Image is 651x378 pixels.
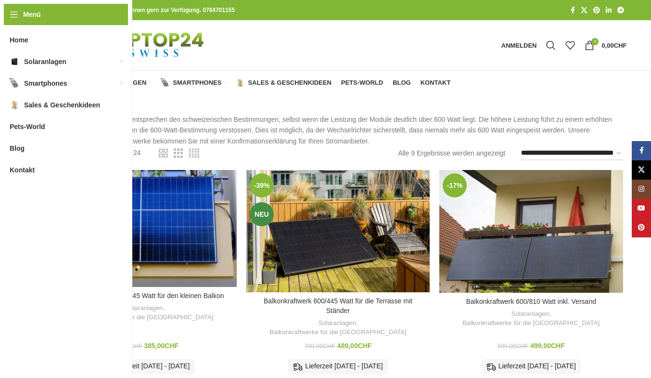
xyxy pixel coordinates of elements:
[24,96,100,114] span: Sales & Geschenkideen
[10,140,25,157] span: Blog
[236,78,244,87] img: Sales & Geschenkideen
[49,73,456,92] div: Hauptnavigation
[632,218,651,237] a: Pinterest Social Link
[144,342,179,350] bdi: 385,00
[159,147,168,159] a: Rasteransicht 2
[632,199,651,218] a: YouTube Social Link
[305,343,335,350] bdi: 799,00
[173,79,221,87] span: Smartphones
[520,146,623,160] select: Shop-Reihenfolge
[421,73,451,92] a: Kontakt
[250,173,274,197] span: -39%
[133,149,141,156] span: 24
[165,342,179,350] span: CHF
[443,173,467,197] span: -17%
[551,342,565,350] span: CHF
[393,73,411,92] a: Blog
[53,7,235,13] strong: Bei allen Fragen stehen wir Ihnen gern zur Verfügung. 0784701155
[466,298,596,305] a: Balkonkraftwerk 600/810 Watt inkl. Versand
[614,4,627,17] a: Telegram Social Link
[341,79,383,87] span: Pets-World
[130,343,142,350] span: CHF
[590,4,603,17] a: Pinterest Social Link
[541,36,561,55] a: Suche
[561,36,580,55] div: Meine Wunschliste
[24,75,67,92] span: Smartphones
[10,57,19,66] img: Solaranlagen
[601,42,626,49] bdi: 0,00
[130,147,144,158] a: 24
[632,141,651,160] a: Facebook Social Link
[53,114,627,146] p: Unsere Balkonkraftwerke entsprechen den schweizerischen Bestimmungen, selbst wenn die Leistung de...
[161,78,169,87] img: Smartphones
[236,73,331,92] a: Sales & Geschenkideen
[632,180,651,199] a: Instagram Social Link
[462,319,600,328] a: Balkonkraftwerke für die [GEOGRAPHIC_DATA]
[174,147,183,159] a: Rasteransicht 3
[614,42,627,49] span: CHF
[530,342,565,350] bdi: 499,00
[77,313,214,322] a: Balkonkraftwerke für die [GEOGRAPHIC_DATA]
[125,304,163,313] a: Solaranlagen
[323,343,335,350] span: CHF
[568,4,578,17] a: Facebook Social Link
[53,170,237,287] a: Balkonkraftwerk 600/445 Watt für den kleinen Balkon
[10,31,28,49] span: Home
[53,20,228,70] img: Tiptop24 Nachhaltige & Faire Produkte
[10,100,19,110] img: Sales & Geschenkideen
[23,9,41,20] span: Menü
[511,310,549,319] a: Solaranlagen
[497,36,542,55] a: Anmelden
[444,310,618,327] div: ,
[288,359,387,374] div: Lieferzeit [DATE] - [DATE]
[337,342,372,350] bdi: 489,00
[189,147,199,159] a: Rasteransicht 4
[95,359,194,374] div: Lieferzeit [DATE] - [DATE]
[516,343,528,350] span: CHF
[248,79,331,87] span: Sales & Geschenkideen
[24,53,66,70] span: Solaranlagen
[439,170,623,293] a: Balkonkraftwerk 600/810 Watt inkl. Versand
[580,36,631,55] a: 0 0,00CHF
[246,170,430,292] a: Balkonkraftwerk 600/445 Watt für die Terrasse mit Ständer
[578,4,590,17] a: X Social Link
[58,304,232,322] div: ,
[603,4,614,17] a: LinkedIn Social Link
[318,319,356,328] a: Solaranlagen
[501,42,537,49] span: Anmelden
[53,41,228,49] a: Logo der Website
[591,38,599,45] span: 0
[250,202,274,226] span: Neu
[398,148,505,158] p: Alle 9 Ergebnisse werden angezeigt
[482,359,581,374] div: Lieferzeit [DATE] - [DATE]
[66,292,224,300] a: Balkonkraftwerk 600/445 Watt für den kleinen Balkon
[393,79,411,87] span: Blog
[341,73,383,92] a: Pets-World
[269,328,407,337] a: Balkonkraftwerke für die [GEOGRAPHIC_DATA]
[358,342,372,350] span: CHF
[421,79,451,87] span: Kontakt
[264,297,412,314] a: Balkonkraftwerk 600/445 Watt für die Terrasse mit Ständer
[10,161,35,179] span: Kontakt
[251,319,425,337] div: ,
[10,78,19,88] img: Smartphones
[161,73,226,92] a: Smartphones
[498,343,528,350] bdi: 599,00
[10,118,45,135] span: Pets-World
[632,160,651,180] a: X Social Link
